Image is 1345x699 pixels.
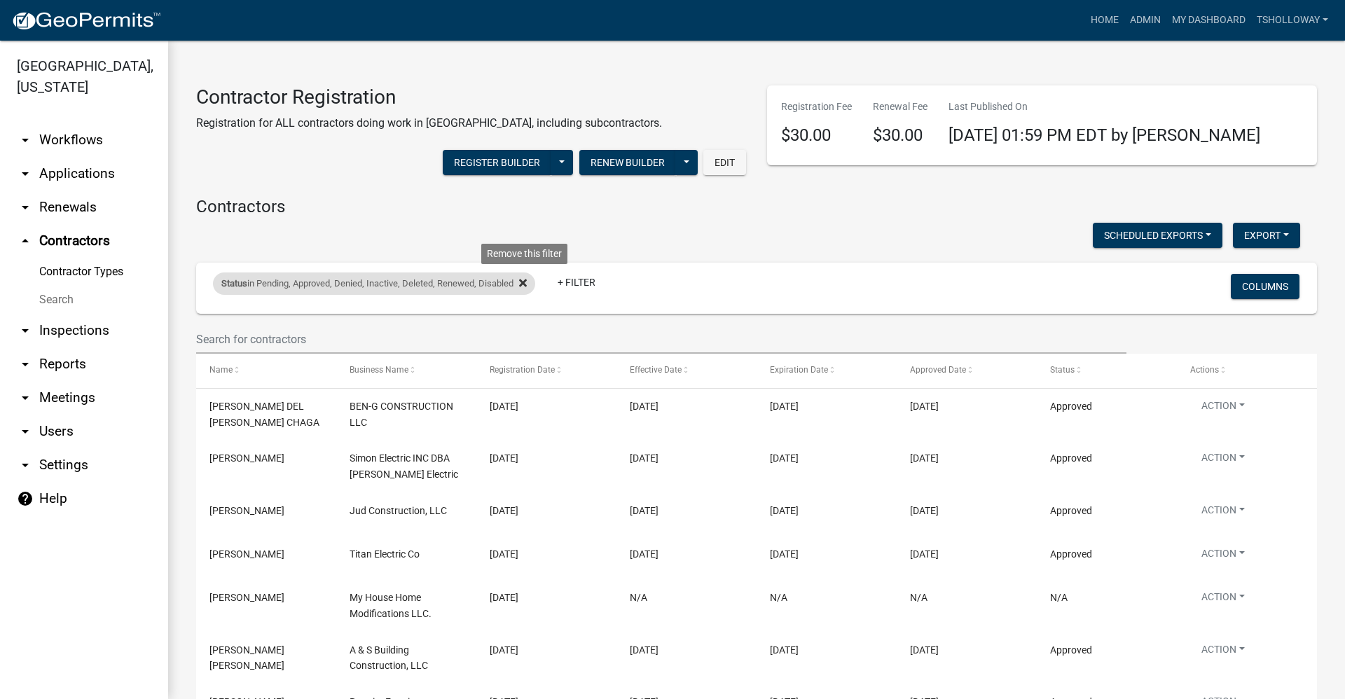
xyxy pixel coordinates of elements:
datatable-header-cell: Expiration Date [757,354,897,387]
input: Search for contractors [196,325,1126,354]
h4: $30.00 [873,125,927,146]
span: Approved [1050,505,1092,516]
span: 10/07/2025 [910,548,939,560]
datatable-header-cell: Approved Date [897,354,1037,387]
span: Name [209,365,233,375]
span: 12/31/2025 [770,644,799,656]
i: help [17,490,34,507]
button: Edit [703,150,746,175]
span: 10/03/2025 [910,644,939,656]
span: 10/07/2025 [910,505,939,516]
span: 10/09/2025 [630,452,658,464]
span: Approved [1050,452,1092,464]
span: Status [221,278,247,289]
span: 10/07/2025 [490,548,518,560]
span: MARIA DEL CARMEN GARCIA CHAGA [209,401,319,428]
datatable-header-cell: Actions [1177,354,1317,387]
i: arrow_drop_down [17,165,34,182]
span: Expiration Date [770,365,828,375]
datatable-header-cell: Status [1037,354,1177,387]
p: Last Published On [949,99,1260,114]
span: N/A [1050,592,1068,603]
i: arrow_drop_up [17,233,34,249]
span: 10/06/2025 [490,592,518,603]
h4: $30.00 [781,125,852,146]
button: Action [1190,546,1256,567]
span: Effective Date [630,365,682,375]
span: Jud Construction, LLC [350,505,447,516]
span: 10/08/2025 [490,401,518,412]
button: Action [1190,642,1256,663]
span: Registration Date [490,365,555,375]
span: A & S Building Construction, LLC [350,644,428,672]
span: 12/31/2025 [770,401,799,412]
span: Titan Electric Co [350,548,420,560]
button: Action [1190,590,1256,610]
span: Simon Electric INC DBA Rogers Electric [350,452,458,480]
span: Business Name [350,365,408,375]
i: arrow_drop_down [17,132,34,148]
button: Export [1233,223,1300,248]
span: 12/31/2025 [770,548,799,560]
i: arrow_drop_down [17,322,34,339]
span: Michael Motsenbocker [209,505,284,516]
a: tsholloway [1251,7,1334,34]
span: Approved [1050,548,1092,560]
p: Renewal Fee [873,99,927,114]
span: Andy EJ Schwartz [209,644,284,672]
span: N/A [910,592,927,603]
span: Actions [1190,365,1219,375]
span: N/A [770,592,787,603]
datatable-header-cell: Effective Date [616,354,757,387]
span: [DATE] 01:59 PM EDT by [PERSON_NAME] [949,125,1260,145]
p: Registration Fee [781,99,852,114]
span: 10/07/2025 [630,548,658,560]
div: in Pending, Approved, Denied, Inactive, Deleted, Renewed, Disabled [213,272,535,295]
p: Registration for ALL contractors doing work in [GEOGRAPHIC_DATA], including subcontractors. [196,115,662,132]
button: Register Builder [443,150,551,175]
span: 10/03/2025 [630,644,658,656]
span: Matt Barnes [209,548,284,560]
span: 10/09/2025 [910,452,939,464]
button: Scheduled Exports [1093,223,1222,248]
span: Status [1050,365,1075,375]
span: Charlie Kubik [209,592,284,603]
i: arrow_drop_down [17,356,34,373]
i: arrow_drop_down [17,389,34,406]
button: Action [1190,399,1256,419]
span: 10/08/2025 [490,452,518,464]
datatable-header-cell: Registration Date [476,354,616,387]
datatable-header-cell: Name [196,354,336,387]
span: 10/08/2025 [630,401,658,412]
span: 12/31/2025 [770,452,799,464]
datatable-header-cell: Business Name [336,354,476,387]
i: arrow_drop_down [17,199,34,216]
span: My House Home Modifications LLC. [350,592,432,619]
a: + Filter [546,270,607,295]
a: Admin [1124,7,1166,34]
span: 12/31/2025 [770,505,799,516]
button: Renew Builder [579,150,676,175]
span: Approved Date [910,365,966,375]
span: 10/08/2025 [910,401,939,412]
i: arrow_drop_down [17,457,34,473]
span: 10/07/2025 [490,505,518,516]
span: Approved [1050,644,1092,656]
div: Remove this filter [481,244,567,264]
span: Craig Simon [209,452,284,464]
button: Action [1190,450,1256,471]
span: N/A [630,592,647,603]
a: Home [1085,7,1124,34]
span: 10/03/2025 [490,644,518,656]
span: 10/07/2025 [630,505,658,516]
i: arrow_drop_down [17,423,34,440]
span: BEN-G CONSTRUCTION LLC [350,401,453,428]
h4: Contractors [196,197,1317,217]
button: Action [1190,503,1256,523]
a: My Dashboard [1166,7,1251,34]
span: Approved [1050,401,1092,412]
h3: Contractor Registration [196,85,662,109]
button: Columns [1231,274,1299,299]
